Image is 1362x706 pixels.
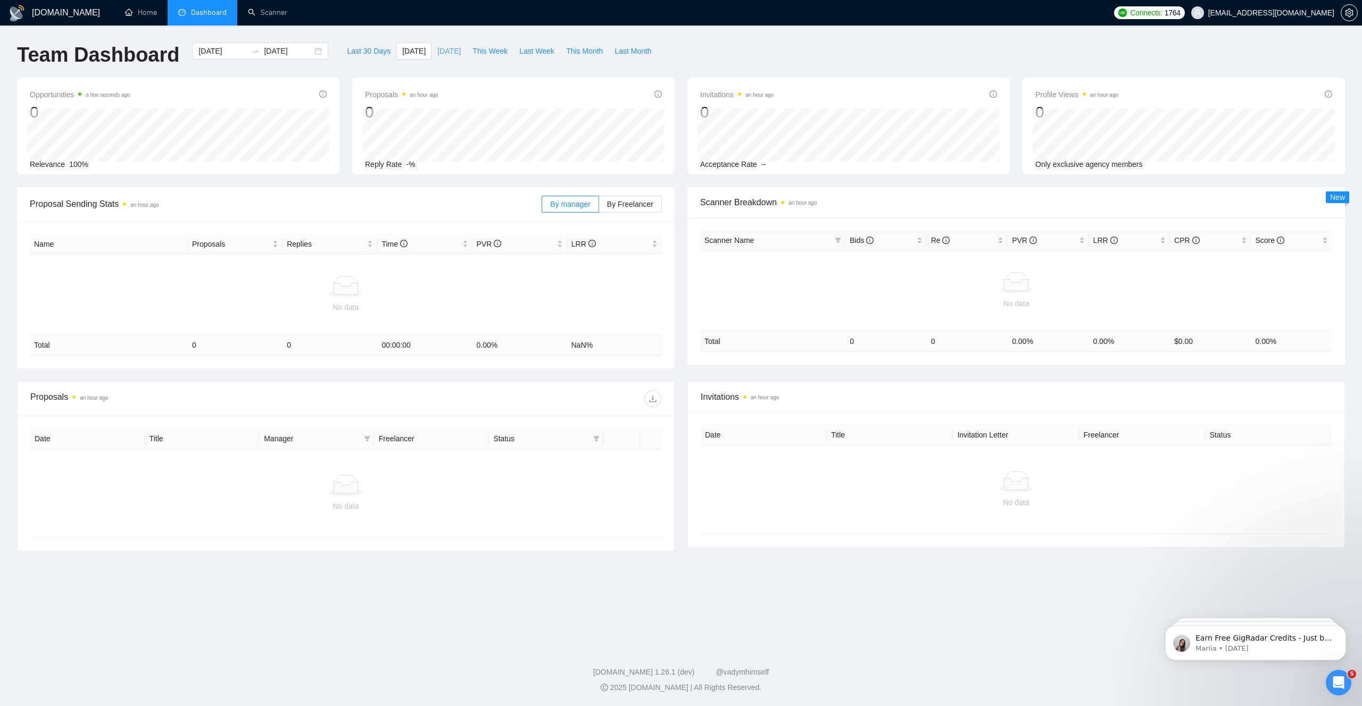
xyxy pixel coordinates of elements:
td: 0 [927,331,1008,351]
span: Status [493,433,589,444]
span: LRR [1093,236,1118,245]
span: download [645,394,661,403]
span: Invitations [700,88,774,101]
span: info-circle [942,237,950,244]
span: -% [406,160,415,169]
th: Freelancer [375,428,489,449]
input: End date [264,45,312,57]
span: info-circle [1325,90,1332,98]
div: 0 [1035,102,1118,122]
span: swap-right [251,47,260,55]
span: 100% [69,160,88,169]
th: Manager [260,428,375,449]
time: an hour ago [80,395,108,401]
span: user [1194,9,1201,16]
span: Connects: [1130,7,1162,19]
span: Manager [264,433,360,444]
td: 0.00 % [1251,331,1333,351]
span: Acceptance Rate [700,160,757,169]
div: No data [34,301,658,313]
span: Invitations [701,390,1332,404]
td: 0 [845,331,926,351]
span: to [251,47,260,55]
th: Date [701,425,827,446]
span: info-circle [1192,237,1200,244]
span: Only exclusive agency members [1035,160,1143,169]
span: New [1330,193,1345,201]
a: searchScanner [248,8,287,17]
span: This Week [472,45,508,57]
th: Status [1206,425,1332,446]
span: info-circle [866,237,874,244]
span: filter [364,435,370,442]
span: LRR [571,240,596,248]
time: an hour ago [745,92,774,98]
span: PVR [477,240,502,248]
span: Reply Rate [365,160,402,169]
span: Scanner Name [704,236,754,245]
a: homeHome [125,8,157,17]
div: 0 [365,102,438,122]
div: No data [709,497,1323,508]
span: filter [593,435,600,442]
span: PVR [1012,236,1037,245]
span: 5 [1348,670,1356,678]
span: Opportunities [30,88,130,101]
div: Proposals [30,390,346,407]
span: info-circle [1029,237,1037,244]
span: By manager [550,200,590,208]
span: info-circle [400,240,408,247]
button: [DATE] [431,43,467,60]
img: logo [9,5,26,22]
span: Time [381,240,407,248]
span: filter [362,431,372,447]
span: copyright [601,684,608,691]
div: 0 [700,102,774,122]
th: Freelancer [1079,425,1206,446]
th: Invitation Letter [953,425,1079,446]
span: info-circle [990,90,997,98]
a: @vadymhimself [716,668,769,676]
td: NaN % [567,335,662,356]
span: info-circle [1110,237,1118,244]
span: Bids [850,236,874,245]
th: Name [30,234,188,255]
time: a few seconds ago [86,92,130,98]
th: Title [827,425,953,446]
button: Last Month [609,43,657,60]
div: No data [39,500,653,512]
iframe: Intercom live chat [1326,670,1351,695]
span: info-circle [1277,237,1284,244]
th: Date [30,428,145,449]
div: No data [704,298,1328,309]
time: an hour ago [788,200,817,206]
span: Earn Free GigRadar Credits - Just by Sharing Your Story! 💬 Want more credits for sending proposal... [46,31,184,293]
span: This Month [566,45,603,57]
span: Last 30 Days [347,45,391,57]
td: 0.00 % [1089,331,1170,351]
img: upwork-logo.png [1118,9,1127,17]
td: Total [30,335,188,356]
span: Last Week [519,45,554,57]
span: info-circle [494,240,501,247]
span: info-circle [319,90,327,98]
span: dashboard [178,9,186,16]
span: Proposal Sending Stats [30,197,542,211]
span: -- [761,160,766,169]
th: Proposals [188,234,283,255]
time: an hour ago [130,202,159,208]
span: filter [591,431,602,447]
td: 0 [188,335,283,356]
a: [DOMAIN_NAME] 1.26.1 (dev) [593,668,695,676]
div: 2025 [DOMAIN_NAME] | All Rights Reserved. [9,682,1353,693]
input: Start date [198,45,247,57]
span: filter [833,232,843,248]
td: 0 [283,335,377,356]
button: setting [1341,4,1358,21]
span: Replies [287,238,365,250]
h1: Team Dashboard [17,43,179,68]
span: Dashboard [191,8,227,17]
button: This Week [467,43,513,60]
